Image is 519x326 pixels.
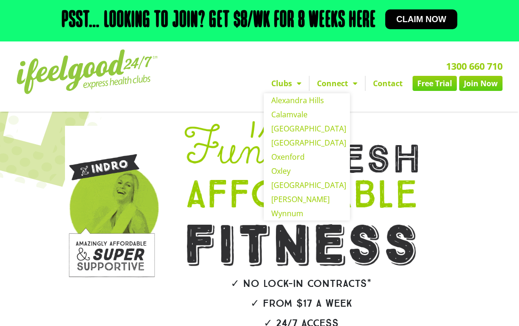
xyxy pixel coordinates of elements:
[365,76,410,91] a: Contact
[264,164,350,178] a: Oxley
[264,150,350,164] a: Oxenford
[264,93,350,220] ul: Clubs
[459,76,503,91] a: Join Now
[264,136,350,150] a: [GEOGRAPHIC_DATA]
[413,76,457,91] a: Free Trial
[158,298,445,309] h2: ✓ From $17 a week
[62,9,376,32] h2: Psst… Looking to join? Get $8/wk for 8 weeks here
[446,60,503,73] a: 1300 660 710
[397,15,446,24] span: Claim now
[309,76,365,91] a: Connect
[264,93,350,107] a: Alexandra Hills
[158,278,445,289] h2: ✓ No lock-in contracts*
[264,206,350,220] a: Wynnum
[264,192,350,206] a: [PERSON_NAME]
[385,9,458,29] a: Claim now
[264,122,350,136] a: [GEOGRAPHIC_DATA]
[264,107,350,122] a: Calamvale
[264,76,309,91] a: Clubs
[264,178,350,192] a: [GEOGRAPHIC_DATA]
[190,76,503,91] nav: Menu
